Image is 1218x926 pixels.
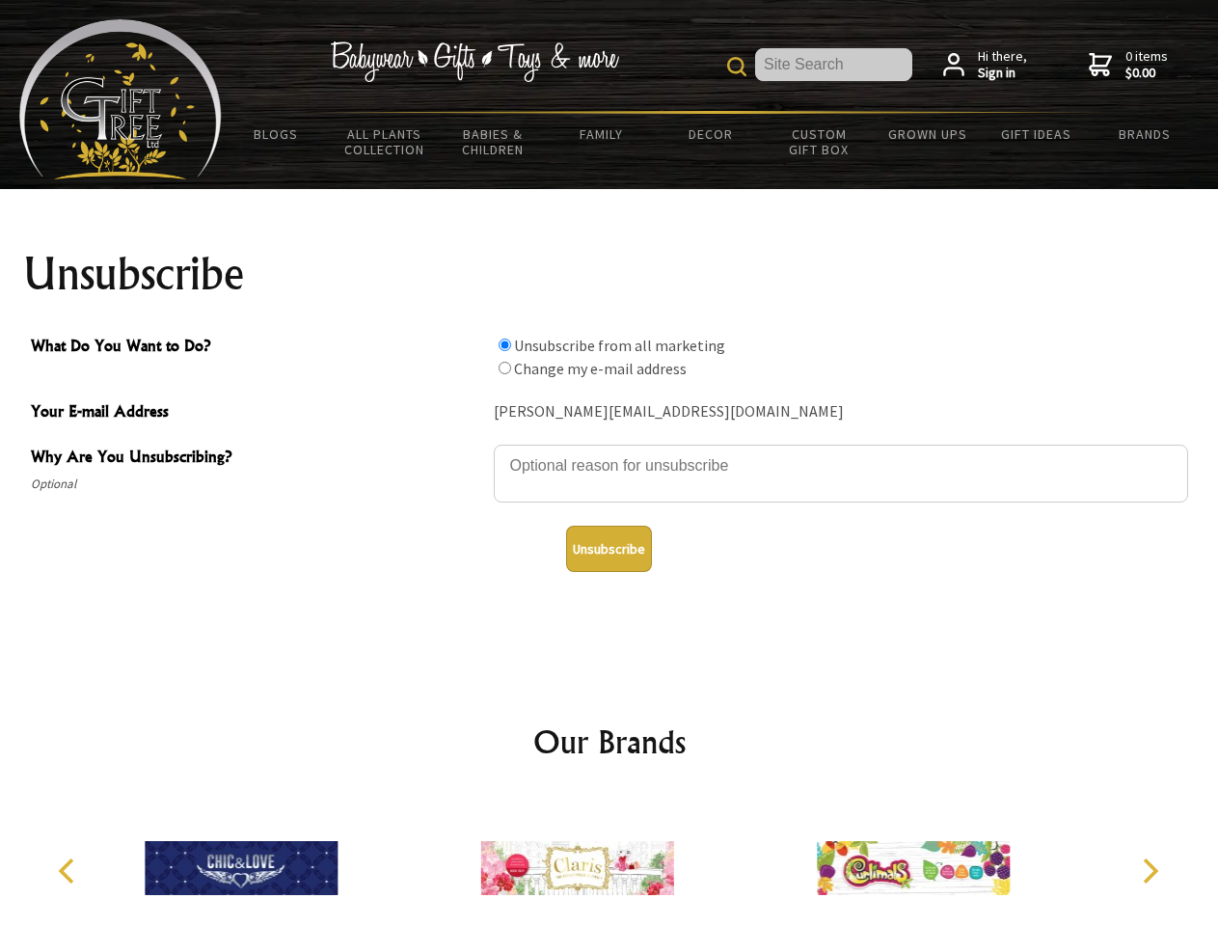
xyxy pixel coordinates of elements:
[514,359,687,378] label: Change my e-mail address
[499,362,511,374] input: What Do You Want to Do?
[439,114,548,170] a: Babies & Children
[31,445,484,473] span: Why Are You Unsubscribing?
[1125,65,1168,82] strong: $0.00
[514,336,725,355] label: Unsubscribe from all marketing
[548,114,657,154] a: Family
[48,850,91,892] button: Previous
[656,114,765,154] a: Decor
[23,251,1196,297] h1: Unsubscribe
[1128,850,1171,892] button: Next
[978,48,1027,82] span: Hi there,
[765,114,874,170] a: Custom Gift Box
[982,114,1091,154] a: Gift Ideas
[1125,47,1168,82] span: 0 items
[978,65,1027,82] strong: Sign in
[222,114,331,154] a: BLOGS
[494,445,1188,503] textarea: Why Are You Unsubscribing?
[330,41,619,82] img: Babywear - Gifts - Toys & more
[727,57,746,76] img: product search
[331,114,440,170] a: All Plants Collection
[755,48,912,81] input: Site Search
[31,399,484,427] span: Your E-mail Address
[499,339,511,351] input: What Do You Want to Do?
[873,114,982,154] a: Grown Ups
[19,19,222,179] img: Babyware - Gifts - Toys and more...
[943,48,1027,82] a: Hi there,Sign in
[494,397,1188,427] div: [PERSON_NAME][EMAIL_ADDRESS][DOMAIN_NAME]
[1091,114,1200,154] a: Brands
[566,526,652,572] button: Unsubscribe
[31,473,484,496] span: Optional
[31,334,484,362] span: What Do You Want to Do?
[1089,48,1168,82] a: 0 items$0.00
[39,719,1180,765] h2: Our Brands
